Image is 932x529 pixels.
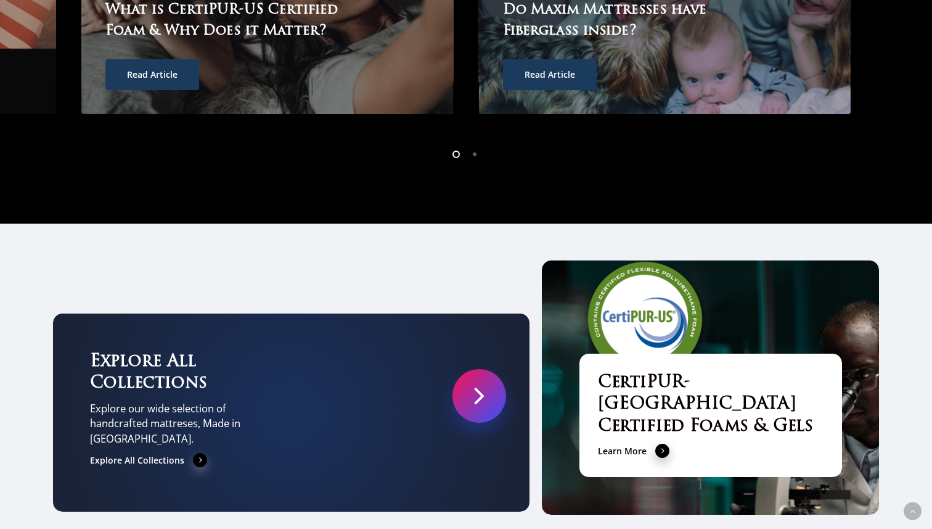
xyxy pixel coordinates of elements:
[904,502,922,520] a: Back to top
[503,3,706,38] a: Do Maxim Mattresses have Fiberglass inside?
[127,69,178,81] span: Read Article
[105,3,338,38] a: What is CertiPUR-US Certified Foam & Why Does it Matter?
[598,372,824,438] h3: CertiPUR-[GEOGRAPHIC_DATA] Certified Foams & Gels
[90,453,208,468] a: Explore All Collections
[525,69,575,81] span: Read Article
[90,351,243,395] h3: Explore All Collections
[105,59,199,90] a: Read Article
[90,401,243,448] p: Explore our wide selection of handcrafted mattreses, Made in [GEOGRAPHIC_DATA].
[466,144,484,163] li: Page dot 2
[598,444,670,459] a: Learn More
[448,144,466,163] li: Page dot 1
[503,59,597,90] a: Read Article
